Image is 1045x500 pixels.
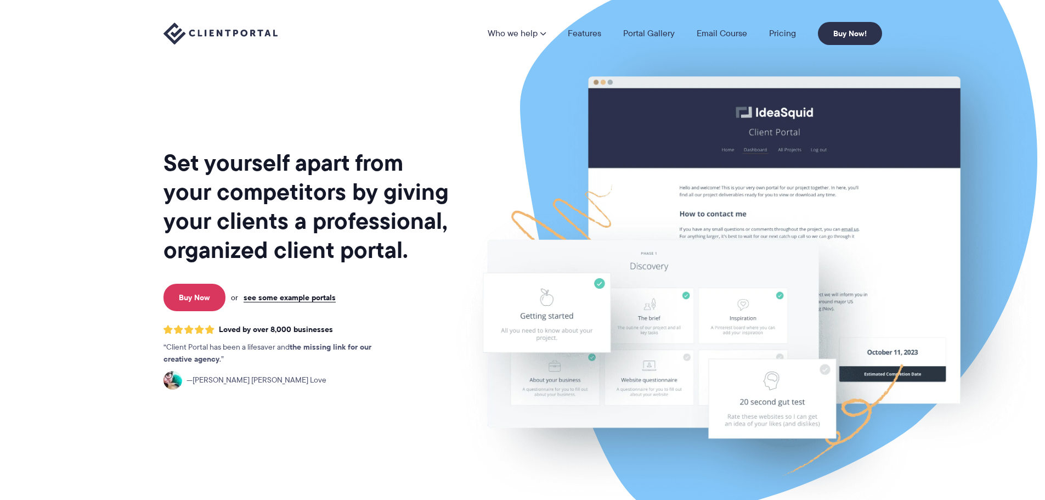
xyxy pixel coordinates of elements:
strong: the missing link for our creative agency [163,341,371,365]
a: Email Course [697,29,747,38]
a: Pricing [769,29,796,38]
span: or [231,293,238,302]
span: [PERSON_NAME] [PERSON_NAME] Love [187,374,326,386]
a: Features [568,29,601,38]
a: Portal Gallery [623,29,675,38]
a: Buy Now! [818,22,882,45]
p: Client Portal has been a lifesaver and . [163,341,394,366]
h1: Set yourself apart from your competitors by giving your clients a professional, organized client ... [163,148,451,265]
span: Loved by over 8,000 businesses [219,325,333,334]
a: Who we help [488,29,546,38]
a: Buy Now [163,284,225,311]
a: see some example portals [244,293,336,302]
